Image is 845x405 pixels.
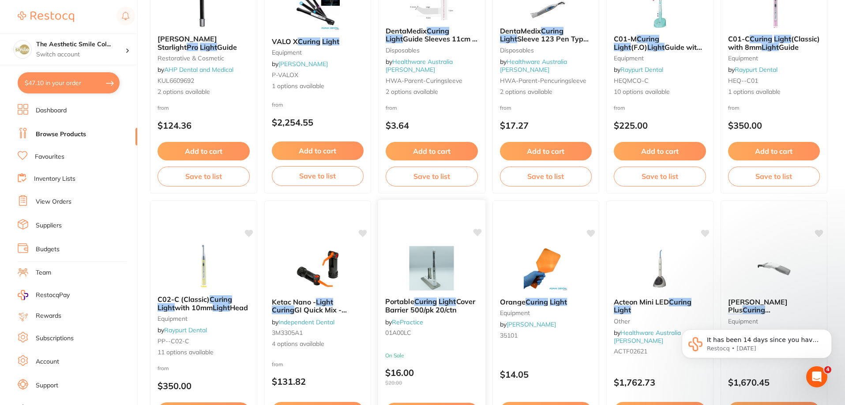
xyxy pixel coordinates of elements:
[386,88,478,97] span: 2 options available
[439,297,456,306] em: Light
[272,361,283,368] span: from
[614,347,647,355] span: ACTF02621
[631,247,688,291] img: Acteon Mini LED Curing Light
[637,34,659,43] em: Curing
[36,334,74,343] a: Subscriptions
[158,55,250,62] small: restorative & cosmetic
[36,291,70,300] span: RestocqPay
[500,369,592,379] p: $14.05
[158,295,210,304] span: C02-C (Classic)
[272,340,364,349] span: 4 options available
[298,37,320,46] em: Curing
[403,246,461,290] img: Portable Curing Light Cover Barrier 500/pk 20/ctn
[230,303,248,312] span: Head
[541,26,563,35] em: Curing
[500,309,592,316] small: equipment
[289,247,346,291] img: Ketac Nano - Light Curing GI Quick Mix - Capsules
[500,77,586,85] span: HWA-parent-pencuringsleeve
[164,66,233,74] a: AHP Dental and Medical
[18,72,120,93] button: $47.10 in your order
[213,303,230,312] em: Light
[500,88,592,97] span: 2 options available
[158,66,233,74] span: by
[517,247,575,291] img: Orange Curing Light
[386,58,453,74] a: Healthware Australia [PERSON_NAME]
[158,315,250,322] small: Equipment
[614,305,631,314] em: Light
[385,318,423,326] span: by
[272,141,364,160] button: Add to cart
[631,43,647,52] span: (F.O)
[614,298,706,314] b: Acteon Mini LED Curing Light
[36,268,51,277] a: Team
[386,104,397,111] span: from
[526,297,548,306] em: Curing
[550,297,567,306] em: Light
[36,40,125,49] h4: The Aesthetic Smile Collective
[762,43,779,52] em: Light
[614,35,706,51] b: C01-M Curing Light (F.O) Light Guide with USB Charger
[18,11,74,22] img: Restocq Logo
[735,66,777,74] a: Raypurt Dental
[272,117,364,127] p: $2,254.55
[614,43,631,52] em: Light
[728,377,820,387] p: $1,670.45
[278,60,328,68] a: [PERSON_NAME]
[500,58,567,74] span: by
[36,357,59,366] a: Account
[386,167,478,186] button: Save to list
[392,318,423,326] a: RePractice
[210,295,232,304] em: Curing
[36,197,71,206] a: View Orders
[500,331,518,339] span: 35101
[386,34,403,43] em: Light
[158,381,250,391] p: $350.00
[158,348,250,357] span: 11 options available
[728,167,820,186] button: Save to list
[614,88,706,97] span: 10 options available
[322,37,339,46] em: Light
[385,329,412,337] span: 01A00LC
[385,352,478,358] small: On Sale
[158,120,250,130] p: $124.36
[217,43,237,52] span: Guide
[824,366,831,373] span: 4
[36,130,86,139] a: Browse Products
[18,290,70,300] a: RestocqPay
[728,297,788,314] span: [PERSON_NAME] Plus
[647,43,665,52] em: Light
[386,120,478,130] p: $3.64
[386,26,427,35] span: DentaMedix
[272,305,347,322] span: GI Quick Mix - Capsules
[743,305,765,314] em: Curing
[728,120,820,130] p: $350.00
[158,337,189,345] span: PP--C02-C
[158,167,250,186] button: Save to list
[158,35,250,51] b: Kulzer Starlight Pro Light Guide
[386,142,478,160] button: Add to cart
[614,66,663,74] span: by
[272,297,316,306] span: Ketac Nano -
[18,290,28,300] img: RestocqPay
[158,303,175,312] em: Light
[806,366,827,387] iframe: Intercom live chat
[614,318,706,325] small: other
[272,37,364,45] b: VALO X Curing Light
[728,55,820,62] small: Equipment
[750,34,772,43] em: Curing
[614,167,706,186] button: Save to list
[385,367,478,386] p: $16.00
[272,49,364,56] small: equipment
[14,41,31,58] img: The Aesthetic Smile Collective
[36,312,61,320] a: Rewards
[500,34,517,43] em: Light
[774,34,791,43] em: Light
[500,26,541,35] span: DentaMedix
[386,77,462,85] span: HWA-parent-curingsleeve
[36,221,62,230] a: Suppliers
[500,120,592,130] p: $17.27
[728,77,758,85] span: HEQ--C01
[18,7,74,27] a: Restocq Logo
